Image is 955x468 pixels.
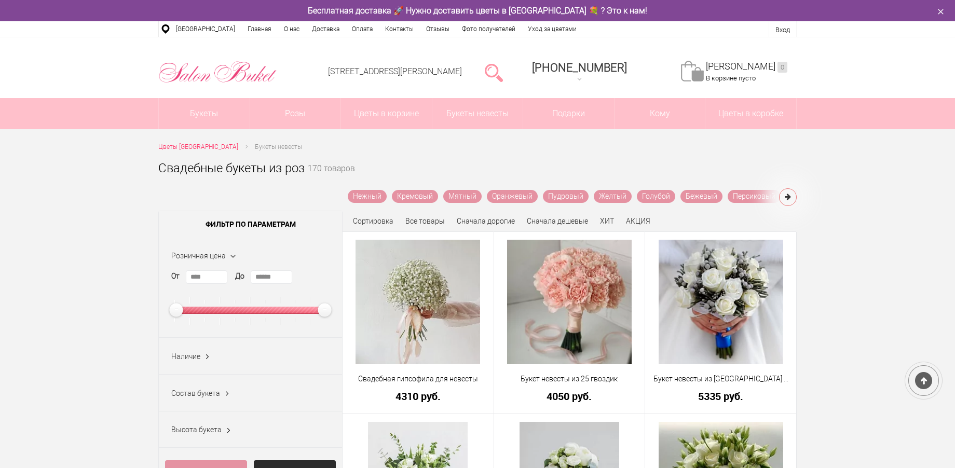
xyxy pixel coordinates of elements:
span: Фильтр по параметрам [159,211,342,237]
a: Вход [775,26,790,34]
a: Оплата [346,21,379,37]
a: Подарки [523,98,614,129]
a: ХИТ [600,217,614,225]
a: Мятный [443,190,482,203]
img: Цветы Нижний Новгород [158,59,277,86]
a: [STREET_ADDRESS][PERSON_NAME] [328,66,462,76]
span: [PHONE_NUMBER] [532,61,627,74]
a: [PHONE_NUMBER] [526,58,633,87]
a: Кремовый [392,190,438,203]
a: Букеты [159,98,250,129]
a: [PERSON_NAME] [706,61,787,73]
a: Сначала дорогие [457,217,515,225]
a: Букеты невесты [432,98,523,129]
img: Букет невесты из 25 гвоздик [507,240,632,364]
a: Отзывы [420,21,456,37]
span: Розничная цена [171,252,226,260]
a: Персиковый [728,190,781,203]
a: Фото получателей [456,21,522,37]
a: Желтый [594,190,632,203]
label: До [235,271,244,282]
ins: 0 [777,62,787,73]
a: [GEOGRAPHIC_DATA] [170,21,241,37]
a: Цветы в коробке [705,98,796,129]
a: Розы [250,98,341,129]
a: Главная [241,21,278,37]
a: Доставка [306,21,346,37]
span: Букеты невесты [255,143,302,150]
span: Кому [615,98,705,129]
a: Голубой [637,190,675,203]
small: 170 товаров [308,165,355,190]
a: 4050 руб. [501,391,638,402]
div: Бесплатная доставка 🚀 Нужно доставить цветы в [GEOGRAPHIC_DATA] 💐 ? Это к нам! [151,5,804,16]
h1: Свадебные букеты из роз [158,159,305,177]
a: Контакты [379,21,420,37]
span: В корзине пусто [706,74,756,82]
a: Уход за цветами [522,21,583,37]
a: Бежевый [680,190,722,203]
a: Сначала дешевые [527,217,588,225]
a: АКЦИЯ [626,217,650,225]
a: Пудровый [543,190,589,203]
span: Состав букета [171,389,220,397]
a: Букет невесты из [GEOGRAPHIC_DATA] и белых роз [652,374,789,384]
a: Цветы [GEOGRAPHIC_DATA] [158,142,238,153]
a: 5335 руб. [652,391,789,402]
span: Наличие [171,352,200,361]
a: Оранжевый [487,190,538,203]
a: Все товары [405,217,445,225]
a: Цветы в корзине [341,98,432,129]
a: О нас [278,21,306,37]
a: Букет невесты из 25 гвоздик [501,374,638,384]
img: Свадебная гипсофила для невесты [356,240,480,364]
span: Цветы [GEOGRAPHIC_DATA] [158,143,238,150]
label: От [171,271,180,282]
a: Свадебная гипсофила для невесты [349,374,487,384]
img: Букет невесты из брунии и белых роз [659,240,783,364]
span: Сортировка [353,217,393,225]
a: 4310 руб. [349,391,487,402]
span: Высота букета [171,425,222,434]
a: Нежный [348,190,387,203]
